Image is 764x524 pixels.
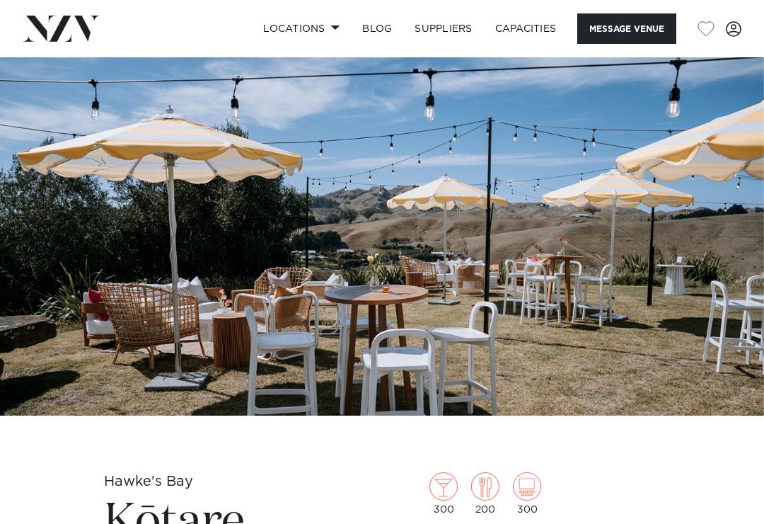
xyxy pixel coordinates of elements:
[577,13,676,44] button: Message Venue
[252,13,351,44] a: Locations
[513,472,541,515] div: 300
[471,472,499,501] img: dining.png
[429,472,458,501] img: cocktail.png
[104,474,193,489] small: Hawke's Bay
[351,13,403,44] a: BLOG
[513,472,541,501] img: theatre.png
[429,472,458,515] div: 300
[403,13,483,44] a: SUPPLIERS
[484,13,568,44] a: Capacities
[471,472,499,515] div: 200
[23,16,100,41] img: nzv-logo.png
